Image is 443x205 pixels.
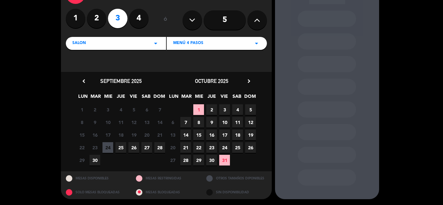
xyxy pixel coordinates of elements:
span: 27 [167,155,178,165]
span: 9 [206,117,217,128]
span: 1 [77,104,87,115]
span: 24 [219,142,230,153]
span: 6 [167,117,178,128]
span: 23 [90,142,100,153]
span: 12 [245,117,256,128]
div: MESAS BLOQUEADAS [131,185,201,199]
i: chevron_right [245,78,252,85]
span: 11 [115,117,126,128]
span: 5 [245,104,256,115]
span: 25 [232,142,243,153]
span: 10 [219,117,230,128]
label: 1 [66,9,85,28]
label: 3 [108,9,127,28]
span: LUN [78,93,88,103]
span: 2 [206,104,217,115]
label: 2 [87,9,106,28]
span: 8 [77,117,87,128]
span: 21 [180,142,191,153]
span: SAB [232,93,242,103]
span: 15 [193,130,204,140]
span: 21 [154,130,165,140]
span: 9 [90,117,100,128]
span: 6 [141,104,152,115]
span: 25 [115,142,126,153]
div: SIN DISPONIBILIDAD [201,185,272,199]
span: JUE [115,93,126,103]
span: 13 [167,130,178,140]
span: 11 [232,117,243,128]
span: 20 [141,130,152,140]
span: 27 [141,142,152,153]
span: 18 [232,130,243,140]
span: 24 [102,142,113,153]
span: MENÚ 4 PASOS [173,40,203,47]
span: VIE [219,93,230,103]
span: MAR [90,93,101,103]
span: 22 [77,142,87,153]
span: 4 [115,104,126,115]
span: 28 [180,155,191,165]
span: 16 [206,130,217,140]
span: MIE [194,93,204,103]
span: 17 [219,130,230,140]
span: SAB [141,93,151,103]
span: 17 [102,130,113,140]
span: octubre 2025 [195,78,228,84]
span: 1 [193,104,204,115]
span: 22 [193,142,204,153]
span: 7 [180,117,191,128]
div: ó [155,9,176,31]
div: OTROS TAMAÑOS DIPONIBLES [201,171,272,185]
span: 16 [90,130,100,140]
span: 15 [77,130,87,140]
span: 2 [90,104,100,115]
span: 10 [102,117,113,128]
div: MESAS RESTRINGIDAS [131,171,201,185]
span: 4 [232,104,243,115]
div: SOLO MESAS BLOQUEADAS [61,185,131,199]
span: 12 [128,117,139,128]
span: 14 [154,117,165,128]
span: 8 [193,117,204,128]
span: 30 [206,155,217,165]
i: chevron_left [80,78,87,85]
span: 14 [180,130,191,140]
span: MAR [181,93,192,103]
label: 4 [129,9,149,28]
i: arrow_drop_down [152,40,160,47]
span: 31 [219,155,230,165]
span: 30 [90,155,100,165]
span: 3 [102,104,113,115]
span: 20 [167,142,178,153]
span: 7 [154,104,165,115]
div: MESAS DISPONIBLES [61,171,131,185]
span: septiembre 2025 [100,78,142,84]
span: 23 [206,142,217,153]
span: 26 [245,142,256,153]
span: 18 [115,130,126,140]
span: 19 [128,130,139,140]
span: MIE [103,93,114,103]
span: DOM [244,93,255,103]
span: 5 [128,104,139,115]
span: 19 [245,130,256,140]
span: 3 [219,104,230,115]
span: VIE [128,93,139,103]
span: 29 [77,155,87,165]
span: 26 [128,142,139,153]
span: JUE [206,93,217,103]
span: 28 [154,142,165,153]
span: 29 [193,155,204,165]
span: 13 [141,117,152,128]
i: arrow_drop_down [253,40,260,47]
span: DOM [153,93,164,103]
span: LUN [168,93,179,103]
span: SALON [72,40,86,47]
